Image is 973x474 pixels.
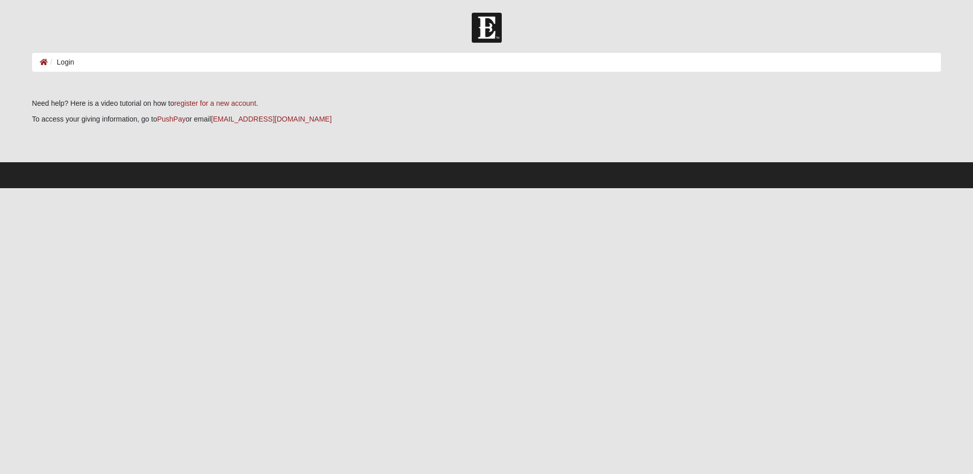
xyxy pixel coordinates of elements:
[48,57,74,68] li: Login
[32,98,941,109] p: Need help? Here is a video tutorial on how to .
[32,114,941,125] p: To access your giving information, go to or email
[157,115,186,123] a: PushPay
[472,13,502,43] img: Church of Eleven22 Logo
[174,99,256,107] a: register for a new account
[211,115,332,123] a: [EMAIL_ADDRESS][DOMAIN_NAME]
